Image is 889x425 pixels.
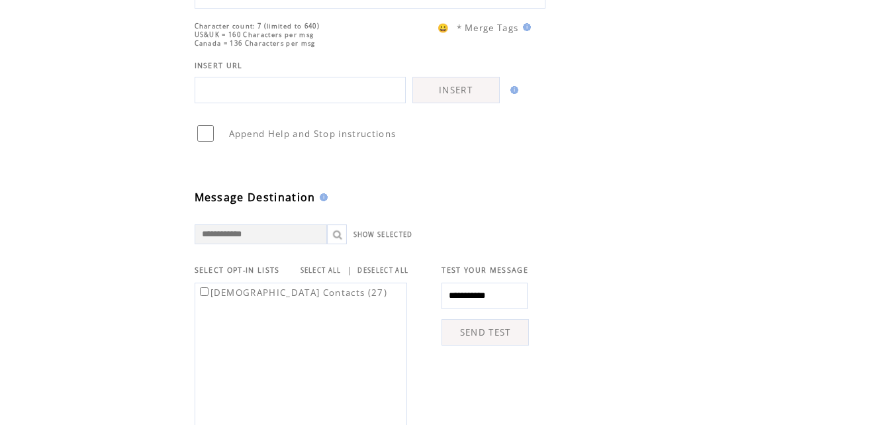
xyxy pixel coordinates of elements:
[195,30,314,39] span: US&UK = 160 Characters per msg
[457,22,519,34] span: * Merge Tags
[197,287,388,299] label: [DEMOGRAPHIC_DATA] Contacts (27)
[301,266,342,275] a: SELECT ALL
[195,22,320,30] span: Character count: 7 (limited to 640)
[442,265,528,275] span: TEST YOUR MESSAGE
[229,128,397,140] span: Append Help and Stop instructions
[506,86,518,94] img: help.gif
[347,264,352,276] span: |
[442,319,529,346] a: SEND TEST
[195,190,316,205] span: Message Destination
[353,230,413,239] a: SHOW SELECTED
[316,193,328,201] img: help.gif
[412,77,500,103] a: INSERT
[200,287,209,296] input: [DEMOGRAPHIC_DATA] Contacts (27)
[195,61,243,70] span: INSERT URL
[357,266,408,275] a: DESELECT ALL
[195,265,280,275] span: SELECT OPT-IN LISTS
[195,39,316,48] span: Canada = 136 Characters per msg
[438,22,449,34] span: 😀
[519,23,531,31] img: help.gif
